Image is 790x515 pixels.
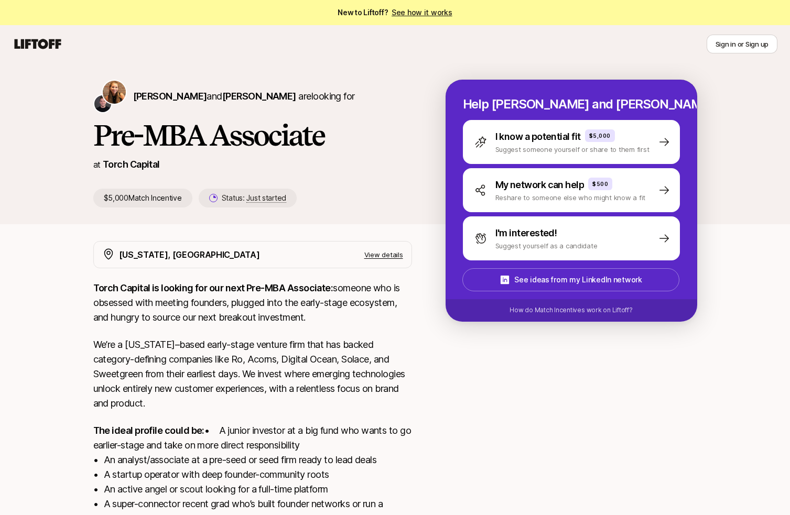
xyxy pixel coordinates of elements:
[103,81,126,104] img: Katie Reiner
[207,91,296,102] span: and
[94,95,111,112] img: Christopher Harper
[364,249,403,260] p: View details
[93,158,101,171] p: at
[495,226,557,240] p: I'm interested!
[93,425,204,436] strong: The ideal profile could be:
[495,192,646,203] p: Reshare to someone else who might know a fit
[592,180,608,188] p: $500
[510,305,632,315] p: How do Match Incentives work on Liftoff?
[93,337,412,411] p: We’re a [US_STATE]–based early-stage venture firm that has backed category-defining companies lik...
[119,248,260,261] p: [US_STATE], [GEOGRAPHIC_DATA]
[495,129,581,144] p: I know a potential fit
[462,268,679,291] button: See ideas from my LinkedIn network
[246,193,286,203] span: Just started
[222,91,296,102] span: [PERSON_NAME]
[222,192,286,204] p: Status:
[93,282,333,293] strong: Torch Capital is looking for our next Pre-MBA Associate:
[514,273,642,286] p: See ideas from my LinkedIn network
[338,6,452,19] span: New to Liftoff?
[103,159,160,170] a: Torch Capital
[93,189,192,207] p: $5,000 Match Incentive
[93,119,412,151] h1: Pre-MBA Associate
[707,35,777,53] button: Sign in or Sign up
[93,281,412,325] p: someone who is obsessed with meeting founders, plugged into the early-stage ecosystem, and hungry...
[495,178,585,192] p: My network can help
[495,240,598,251] p: Suggest yourself as a candidate
[463,97,680,112] p: Help [PERSON_NAME] and [PERSON_NAME] hire
[133,91,207,102] span: [PERSON_NAME]
[133,89,355,104] p: are looking for
[392,8,452,17] a: See how it works
[495,144,650,155] p: Suggest someone yourself or share to them first
[589,132,611,140] p: $5,000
